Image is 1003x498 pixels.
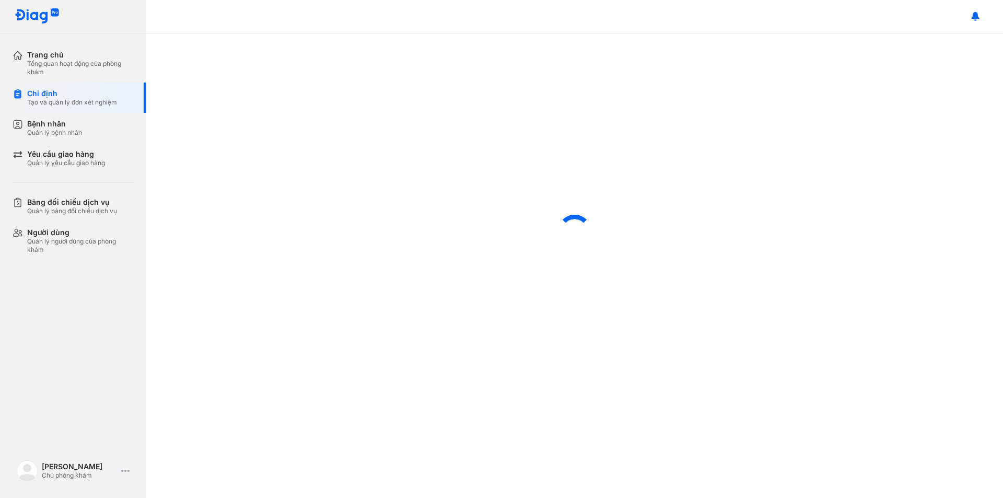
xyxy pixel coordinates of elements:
[27,159,105,167] div: Quản lý yêu cầu giao hàng
[27,98,117,107] div: Tạo và quản lý đơn xét nghiệm
[27,198,117,207] div: Bảng đối chiếu dịch vụ
[17,460,38,481] img: logo
[15,8,60,25] img: logo
[27,237,134,254] div: Quản lý người dùng của phòng khám
[27,60,134,76] div: Tổng quan hoạt động của phòng khám
[42,471,117,480] div: Chủ phòng khám
[27,207,117,215] div: Quản lý bảng đối chiếu dịch vụ
[27,228,134,237] div: Người dùng
[27,129,82,137] div: Quản lý bệnh nhân
[27,119,82,129] div: Bệnh nhân
[27,89,117,98] div: Chỉ định
[42,462,117,471] div: [PERSON_NAME]
[27,50,134,60] div: Trang chủ
[27,149,105,159] div: Yêu cầu giao hàng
